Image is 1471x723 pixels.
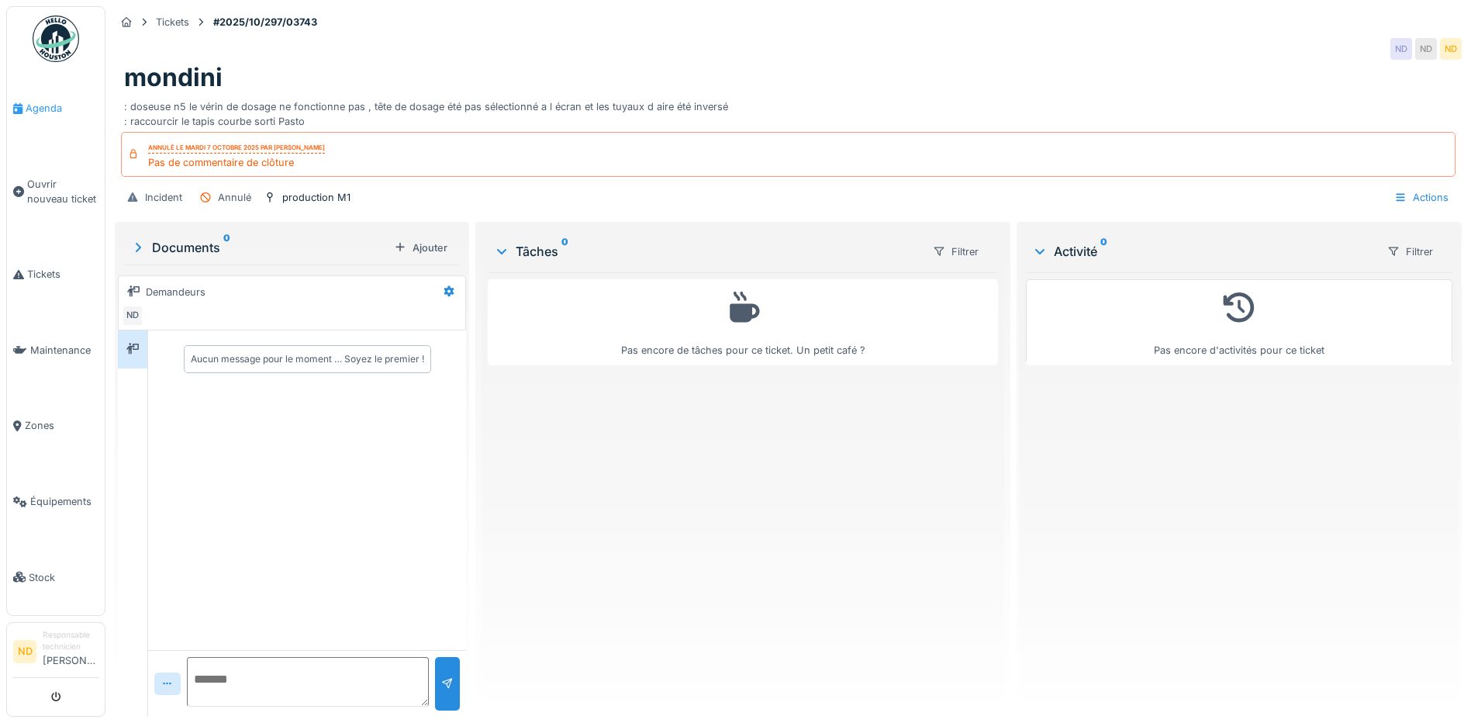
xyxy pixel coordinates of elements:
[7,539,105,615] a: Stock
[13,640,36,663] li: ND
[148,155,325,170] div: Pas de commentaire de clôture
[191,352,424,366] div: Aucun message pour le moment … Soyez le premier !
[33,16,79,62] img: Badge_color-CXgf-gQk.svg
[1036,286,1442,358] div: Pas encore d'activités pour ce ticket
[124,93,1452,129] div: : doseuse n5 le vérin de dosage ne fonctionne pas , tête de dosage été pas sélectionné a l écran ...
[26,101,98,116] span: Agenda
[223,238,230,257] sup: 0
[7,388,105,464] a: Zones
[218,190,251,205] div: Annulé
[145,190,182,205] div: Incident
[207,15,323,29] strong: #2025/10/297/03743
[1415,38,1437,60] div: ND
[7,147,105,237] a: Ouvrir nouveau ticket
[7,313,105,389] a: Maintenance
[561,242,568,261] sup: 0
[494,242,920,261] div: Tâches
[130,238,388,257] div: Documents
[29,570,98,585] span: Stock
[43,629,98,653] div: Responsable technicien
[1440,38,1462,60] div: ND
[388,237,454,258] div: Ajouter
[124,63,223,92] h1: mondini
[27,267,98,282] span: Tickets
[30,494,98,509] span: Équipements
[7,464,105,540] a: Équipements
[30,343,98,358] span: Maintenance
[926,240,986,263] div: Filtrer
[27,177,98,206] span: Ouvrir nouveau ticket
[13,629,98,678] a: ND Responsable technicien[PERSON_NAME]
[156,15,189,29] div: Tickets
[1100,242,1107,261] sup: 0
[1390,38,1412,60] div: ND
[498,286,988,358] div: Pas encore de tâches pour ce ticket. Un petit café ?
[7,71,105,147] a: Agenda
[1380,240,1440,263] div: Filtrer
[7,237,105,313] a: Tickets
[1032,242,1374,261] div: Activité
[1387,186,1455,209] div: Actions
[148,143,325,154] div: Annulé le mardi 7 octobre 2025 par [PERSON_NAME]
[122,305,143,327] div: ND
[146,285,205,299] div: Demandeurs
[25,418,98,433] span: Zones
[282,190,350,205] div: production M1
[43,629,98,674] li: [PERSON_NAME]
